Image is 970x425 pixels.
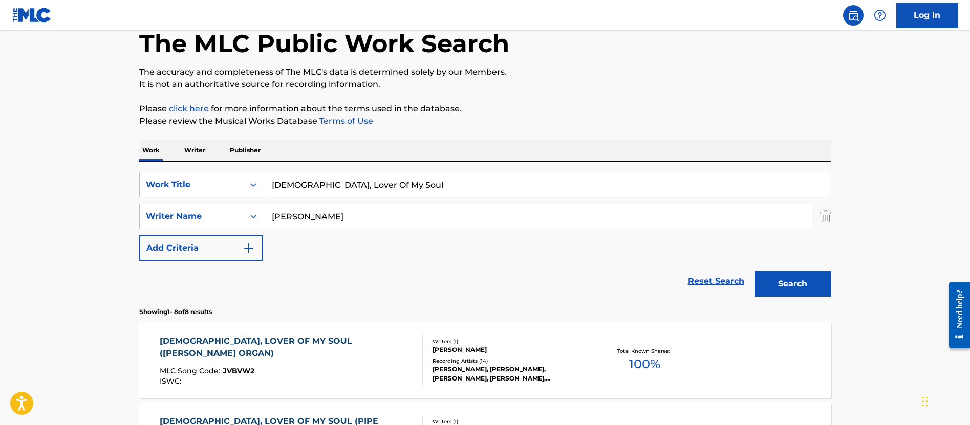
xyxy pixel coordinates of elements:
span: JVBVW2 [223,366,254,375]
div: Drag [922,386,928,417]
img: MLC Logo [12,8,52,23]
span: ISWC : [160,376,184,386]
div: [DEMOGRAPHIC_DATA], LOVER OF MY SOUL ([PERSON_NAME] ORGAN) [160,335,414,360]
div: [PERSON_NAME], [PERSON_NAME], [PERSON_NAME], [PERSON_NAME], [PERSON_NAME]|[PERSON_NAME] [433,365,587,383]
p: Please for more information about the terms used in the database. [139,103,831,115]
p: Publisher [227,140,264,161]
iframe: Resource Center [941,274,970,356]
button: Search [755,271,831,297]
p: Work [139,140,163,161]
div: [PERSON_NAME] [433,345,587,354]
img: 9d2ae6d4665cec9f34b9.svg [243,242,255,254]
div: Writers ( 1 ) [433,338,587,345]
div: Work Title [146,178,238,191]
p: Writer [181,140,208,161]
p: Please review the Musical Works Database [139,115,831,127]
a: [DEMOGRAPHIC_DATA], LOVER OF MY SOUL ([PERSON_NAME] ORGAN)MLC Song Code:JVBVW2ISWC:Writers (1)[PE... [139,322,831,398]
p: It is not an authoritative source for recording information. [139,78,831,91]
h1: The MLC Public Work Search [139,28,509,59]
form: Search Form [139,172,831,302]
p: Showing 1 - 8 of 8 results [139,307,212,317]
div: Recording Artists ( 14 ) [433,357,587,365]
img: search [847,9,859,21]
p: The accuracy and completeness of The MLC's data is determined solely by our Members. [139,66,831,78]
img: help [874,9,886,21]
span: MLC Song Code : [160,366,223,375]
div: Writer Name [146,210,238,222]
a: click here [169,104,209,114]
a: Log In [896,3,958,28]
img: Delete Criterion [820,204,831,229]
iframe: Chat Widget [919,376,970,425]
span: 100 % [629,355,660,373]
div: Help [870,5,890,26]
a: Reset Search [683,270,749,293]
button: Add Criteria [139,235,263,261]
a: Terms of Use [317,116,373,126]
a: Public Search [843,5,864,26]
p: Total Known Shares: [617,347,672,355]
